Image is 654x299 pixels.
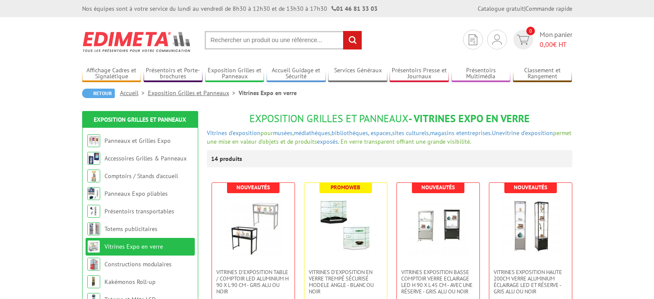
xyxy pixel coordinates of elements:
[401,269,475,295] span: VITRINES EXPOSITION BASSE COMPTOIR VERRE ECLAIRAGE LED H 90 x L 45 CM - AVEC UNE RÉSERVE - GRIS A...
[211,150,243,167] p: 14 produits
[540,30,572,49] span: Mon panier
[332,129,368,137] a: bibliothèques
[332,5,378,12] strong: 01 46 81 33 03
[478,4,572,13] div: |
[82,4,378,13] div: Nos équipes sont à votre service du lundi au vendredi de 8h30 à 12h30 et de 13h30 à 17h30
[526,27,535,35] span: 0
[517,35,529,45] img: devis rapide
[392,129,429,137] a: sites culturels
[148,89,239,97] a: Exposition Grilles et Panneaux
[87,205,100,218] img: Présentoirs transportables
[239,89,297,97] li: Vitrines Expo en verre
[104,260,172,268] a: Constructions modulaires
[478,5,524,12] a: Catalogue gratuit
[87,258,100,271] img: Constructions modulaires
[267,67,326,81] a: Accueil Guidage et Sécurité
[205,67,264,81] a: Exposition Grilles et Panneaux
[492,34,502,45] img: devis rapide
[87,152,100,165] img: Accessoires Grilles & Panneaux
[87,134,100,147] img: Panneaux et Grilles Expo
[104,154,187,162] a: Accessoires Grilles & Panneaux
[502,129,553,137] a: vitrine d'exposition
[317,138,338,145] a: exposés
[309,269,383,295] span: VITRINES D’EXPOSITION EN VERRE TREMPÉ SÉCURISÉ MODELE ANGLE - BLANC OU NOIR
[87,275,100,288] img: Kakémonos Roll-up
[343,31,362,49] input: rechercher
[104,225,157,233] a: Totems publicitaires
[207,129,261,137] a: Vitrines d'exposition
[390,67,449,81] a: Présentoirs Presse et Journaux
[104,172,178,180] a: Comptoirs / Stands d'accueil
[144,67,203,81] a: Présentoirs et Porte-brochures
[120,89,148,97] a: Accueil
[511,30,572,49] a: devis rapide 0 Mon panier 0,00€ HT
[489,269,572,295] a: VITRINES EXPOSITION HAUTE 200cm VERRE ALUMINIUM ÉCLAIRAGE LED ET RÉSERVE - GRIS ALU OU NOIR
[249,112,408,125] span: Exposition Grilles et Panneaux
[82,67,141,81] a: Affichage Cadres et Signalétique
[494,269,568,295] span: VITRINES EXPOSITION HAUTE 200cm VERRE ALUMINIUM ÉCLAIRAGE LED ET RÉSERVE - GRIS ALU OU NOIR
[421,184,455,191] b: Nouveautés
[514,184,547,191] b: Nouveautés
[104,278,156,286] a: Kakémonos Roll-up
[104,207,174,215] a: Présentoirs transportables
[87,170,100,182] img: Comptoirs / Stands d'accueil
[82,26,192,58] img: Edimeta
[294,129,330,137] a: médiathèques
[304,269,387,295] a: VITRINES D’EXPOSITION EN VERRE TREMPÉ SÉCURISÉ MODELE ANGLE - BLANC OU NOIR
[87,240,100,253] img: Vitrines Expo en verre
[540,40,572,49] span: € HT
[94,116,186,123] a: Exposition Grilles et Panneaux
[500,196,561,256] img: VITRINES EXPOSITION HAUTE 200cm VERRE ALUMINIUM ÉCLAIRAGE LED ET RÉSERVE - GRIS ALU OU NOIR
[223,196,283,256] img: Vitrines d'exposition table / comptoir LED Aluminium H 90 x L 90 cm - Gris Alu ou Noir
[430,129,461,137] a: magasins et
[469,34,477,45] img: devis rapide
[492,129,502,137] a: Une
[461,129,492,137] a: entreprises.
[104,137,171,145] a: Panneaux et Grilles Expo
[87,187,100,200] img: Panneaux Expo pliables
[104,243,163,250] a: Vitrines Expo en verre
[331,184,360,191] b: Promoweb
[104,190,168,197] a: Panneaux Expo pliables
[513,67,572,81] a: Classement et Rangement
[207,129,571,145] font: permet une mise en valeur d'objets et de produits . En verre transparent offrant une grande visib...
[368,129,391,137] a: , espaces
[328,67,387,81] a: Services Généraux
[408,196,468,256] img: VITRINES EXPOSITION BASSE COMPTOIR VERRE ECLAIRAGE LED H 90 x L 45 CM - AVEC UNE RÉSERVE - GRIS A...
[82,89,115,98] a: Retour
[273,129,292,137] a: musées
[216,269,290,295] span: Vitrines d'exposition table / comptoir LED Aluminium H 90 x L 90 cm - Gris Alu ou Noir
[236,184,270,191] b: Nouveautés
[205,31,362,49] input: Rechercher un produit ou une référence...
[87,222,100,235] img: Totems publicitaires
[397,269,479,295] a: VITRINES EXPOSITION BASSE COMPTOIR VERRE ECLAIRAGE LED H 90 x L 45 CM - AVEC UNE RÉSERVE - GRIS A...
[212,269,295,295] a: Vitrines d'exposition table / comptoir LED Aluminium H 90 x L 90 cm - Gris Alu ou Noir
[525,5,572,12] a: Commande rapide
[451,67,511,81] a: Présentoirs Multimédia
[316,196,376,256] img: VITRINES D’EXPOSITION EN VERRE TREMPÉ SÉCURISÉ MODELE ANGLE - BLANC OU NOIR
[261,129,492,137] span: pour , , , ,
[540,40,553,49] span: 0,00
[207,113,572,124] h1: - Vitrines Expo en verre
